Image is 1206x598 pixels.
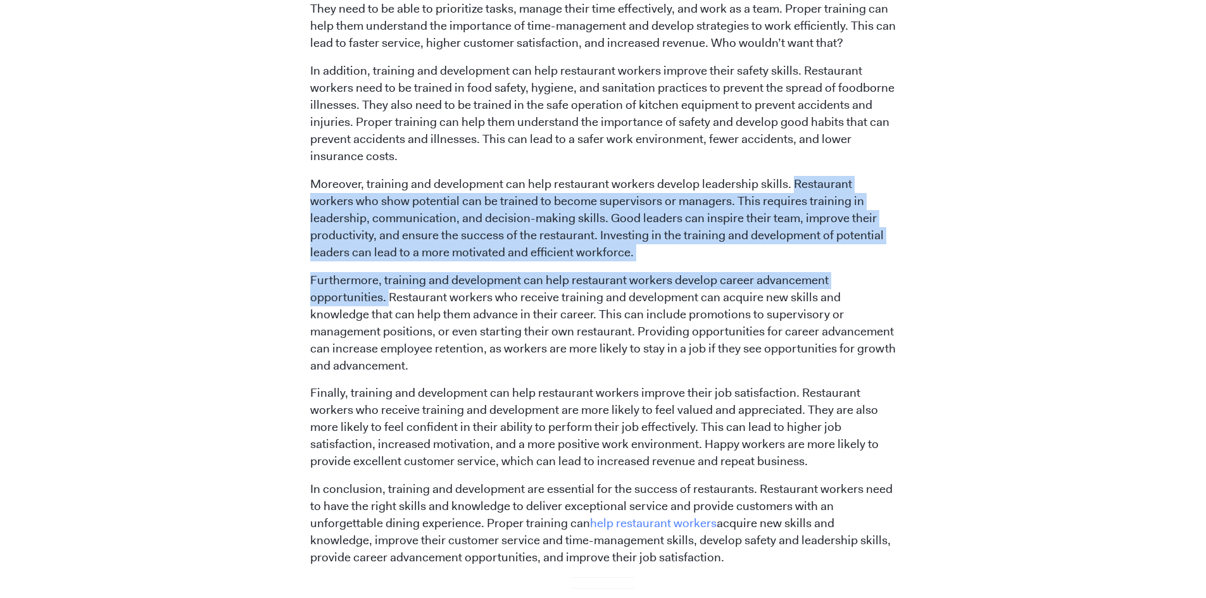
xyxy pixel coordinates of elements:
[310,63,896,165] p: In addition, training and development can help restaurant workers improve their safety skills. Re...
[310,272,896,375] p: Furthermore, training and development can help restaurant workers develop career advancement oppo...
[310,176,896,261] p: Moreover, training and development can help restaurant workers develop leadership skills. Restaur...
[590,515,717,531] a: help restaurant workers
[310,481,896,566] p: In conclusion, training and development are essential for the success of restaurants. Restaurant ...
[310,385,896,470] p: Finally, training and development can help restaurant workers improve their job satisfaction. Res...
